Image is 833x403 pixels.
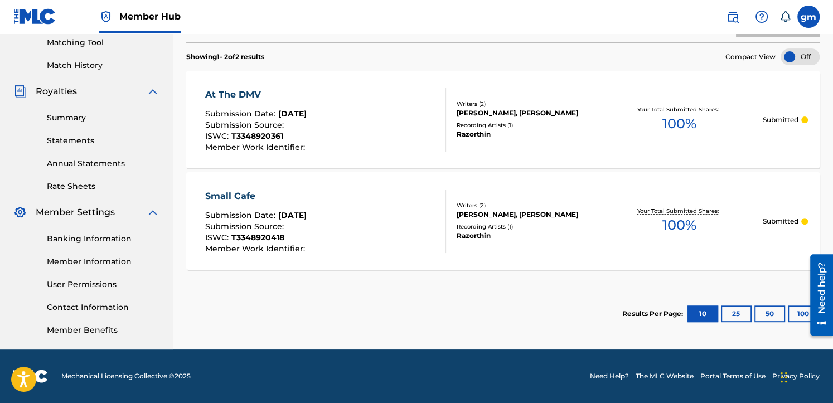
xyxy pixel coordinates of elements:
[700,371,766,381] a: Portal Terms of Use
[726,10,739,23] img: search
[47,279,159,290] a: User Permissions
[750,6,773,28] div: Help
[205,190,308,203] div: Small Cafe
[802,250,833,340] iframe: Resource Center
[47,256,159,268] a: Member Information
[636,371,694,381] a: The MLC Website
[457,210,597,220] div: [PERSON_NAME], [PERSON_NAME]
[13,206,27,219] img: Member Settings
[99,10,113,23] img: Top Rightsholder
[13,8,56,25] img: MLC Logo
[205,120,287,130] span: Submission Source :
[457,201,597,210] div: Writers ( 2 )
[762,115,798,125] p: Submitted
[278,210,307,220] span: [DATE]
[457,222,597,231] div: Recording Artists ( 1 )
[721,305,752,322] button: 25
[278,109,307,119] span: [DATE]
[47,112,159,124] a: Summary
[186,71,820,168] a: At The DMVSubmission Date:[DATE]Submission Source:ISWC:T3348920361Member Work Identifier:Writers ...
[47,60,159,71] a: Match History
[797,6,820,28] div: User Menu
[772,371,820,381] a: Privacy Policy
[205,221,287,231] span: Submission Source :
[47,181,159,192] a: Rate Sheets
[662,114,696,134] span: 100 %
[205,88,308,101] div: At The DMV
[36,85,77,98] span: Royalties
[47,324,159,336] a: Member Benefits
[205,109,278,119] span: Submission Date :
[186,172,820,270] a: Small CafeSubmission Date:[DATE]Submission Source:ISWC:T3348920418Member Work Identifier:Writers ...
[47,233,159,245] a: Banking Information
[119,10,181,23] span: Member Hub
[662,215,696,235] span: 100 %
[231,232,284,242] span: T3348920418
[687,305,718,322] button: 10
[457,100,597,108] div: Writers ( 2 )
[637,207,721,215] p: Your Total Submitted Shares:
[36,206,115,219] span: Member Settings
[47,135,159,147] a: Statements
[457,129,597,139] div: Razorthin
[590,371,629,381] a: Need Help?
[755,10,768,23] img: help
[47,37,159,48] a: Matching Tool
[47,302,159,313] a: Contact Information
[205,210,278,220] span: Submission Date :
[13,85,27,98] img: Royalties
[457,231,597,241] div: Razorthin
[13,370,48,383] img: logo
[186,52,264,62] p: Showing 1 - 2 of 2 results
[721,6,744,28] a: Public Search
[779,11,791,22] div: Notifications
[146,206,159,219] img: expand
[205,244,308,254] span: Member Work Identifier :
[725,52,776,62] span: Compact View
[777,349,833,403] iframe: Chat Widget
[61,371,191,381] span: Mechanical Licensing Collective © 2025
[205,142,308,152] span: Member Work Identifier :
[754,305,785,322] button: 50
[47,158,159,169] a: Annual Statements
[205,232,231,242] span: ISWC :
[457,108,597,118] div: [PERSON_NAME], [PERSON_NAME]
[781,361,787,394] div: Drag
[762,216,798,226] p: Submitted
[205,131,231,141] span: ISWC :
[457,121,597,129] div: Recording Artists ( 1 )
[622,309,686,319] p: Results Per Page:
[231,131,283,141] span: T3348920361
[788,305,819,322] button: 100
[146,85,159,98] img: expand
[637,105,721,114] p: Your Total Submitted Shares:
